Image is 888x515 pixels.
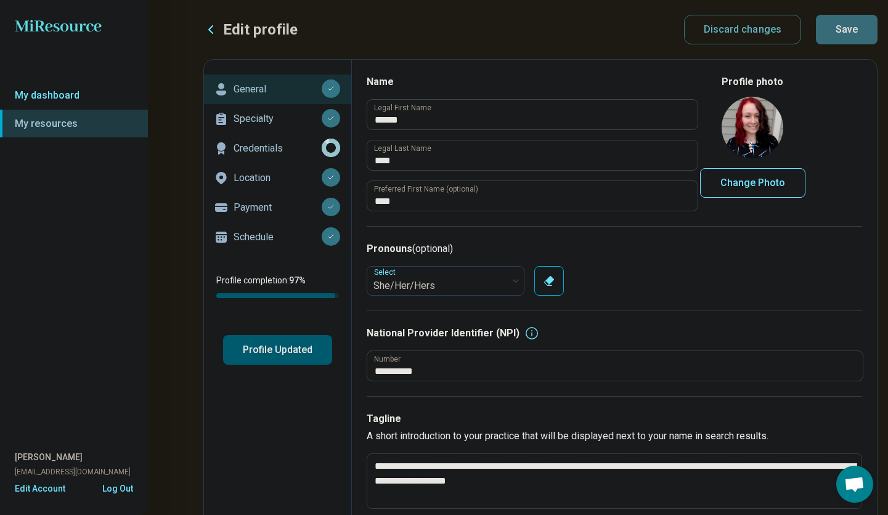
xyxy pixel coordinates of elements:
button: Save [816,15,878,44]
div: She/Her/Hers [373,278,502,293]
p: General [234,82,322,97]
label: Preferred First Name (optional) [374,185,478,193]
p: Specialty [234,112,322,126]
button: Change Photo [700,168,805,198]
label: Legal Last Name [374,145,431,152]
button: Log Out [102,482,133,492]
a: General [204,75,351,104]
label: Select [374,268,398,277]
a: Payment [204,193,351,222]
img: avatar image [722,97,783,158]
legend: Profile photo [722,75,783,89]
div: Open chat [836,466,873,503]
h3: Tagline [367,412,862,426]
span: [PERSON_NAME] [15,451,83,464]
a: Specialty [204,104,351,134]
p: Location [234,171,322,185]
div: Profile completion: [204,267,351,306]
button: Profile Updated [223,335,332,365]
h3: National Provider Identifier (NPI) [367,326,519,341]
button: Discard changes [684,15,802,44]
a: Location [204,163,351,193]
p: Schedule [234,230,322,245]
a: Schedule [204,222,351,252]
div: Profile completion [216,293,339,298]
label: Number [374,355,401,363]
button: Edit Account [15,482,65,495]
p: Payment [234,200,322,215]
button: Edit profile [203,20,298,39]
a: Credentials [204,134,351,163]
p: Edit profile [223,20,298,39]
span: [EMAIL_ADDRESS][DOMAIN_NAME] [15,466,131,477]
label: Legal First Name [374,104,431,112]
h3: Name [367,75,697,89]
p: A short introduction to your practice that will be displayed next to your name in search results. [367,429,862,444]
h3: Pronouns [367,241,862,256]
span: 97 % [289,275,306,285]
span: (optional) [412,243,453,254]
p: Credentials [234,141,322,156]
